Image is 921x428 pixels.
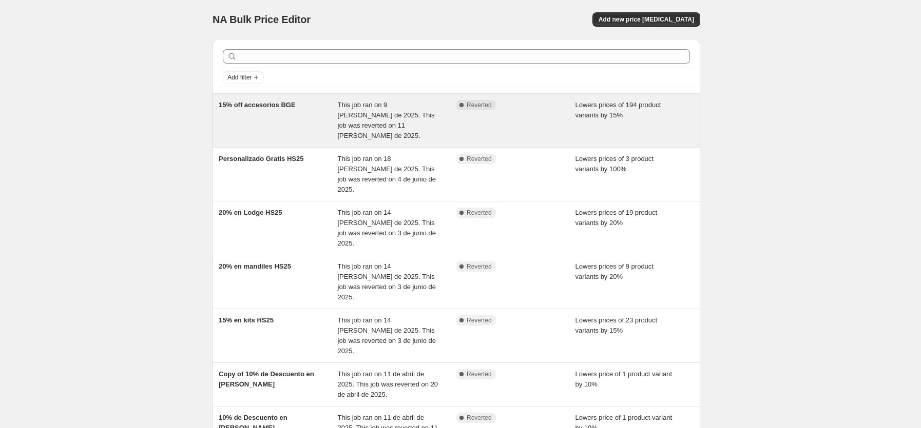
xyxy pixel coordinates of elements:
span: 20% en Lodge HS25 [219,209,282,216]
span: Reverted [467,316,492,324]
span: This job ran on 14 [PERSON_NAME] de 2025. This job was reverted on 3 de junio de 2025. [338,316,436,355]
span: This job ran on 14 [PERSON_NAME] de 2025. This job was reverted on 3 de junio de 2025. [338,262,436,301]
span: Copy of 10% de Descuento en [PERSON_NAME] [219,370,314,388]
span: Reverted [467,414,492,422]
span: Add filter [227,73,252,81]
span: Reverted [467,209,492,217]
span: Reverted [467,101,492,109]
span: Lowers prices of 23 product variants by 15% [575,316,658,334]
span: Lowers prices of 194 product variants by 15% [575,101,661,119]
span: Personalizado Gratis HS25 [219,155,303,162]
span: Lowers price of 1 product variant by 10% [575,370,673,388]
span: This job ran on 14 [PERSON_NAME] de 2025. This job was reverted on 3 de junio de 2025. [338,209,436,247]
span: Reverted [467,262,492,271]
span: This job ran on 18 [PERSON_NAME] de 2025. This job was reverted on 4 de junio de 2025. [338,155,436,193]
span: This job ran on 11 de abril de 2025. This job was reverted on 20 de abril de 2025. [338,370,438,398]
button: Add new price [MEDICAL_DATA] [592,12,700,27]
span: Reverted [467,155,492,163]
span: This job ran on 9 [PERSON_NAME] de 2025. This job was reverted on 11 [PERSON_NAME] de 2025. [338,101,435,139]
span: NA Bulk Price Editor [213,14,311,25]
span: Reverted [467,370,492,378]
span: 15% off accesorios BGE [219,101,296,109]
span: 20% en mandiles HS25 [219,262,291,270]
span: Lowers prices of 3 product variants by 100% [575,155,654,173]
span: Lowers prices of 19 product variants by 20% [575,209,658,227]
span: Lowers prices of 9 product variants by 20% [575,262,654,280]
span: Add new price [MEDICAL_DATA] [599,15,694,24]
button: Add filter [223,71,264,84]
span: 15% en kits HS25 [219,316,274,324]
